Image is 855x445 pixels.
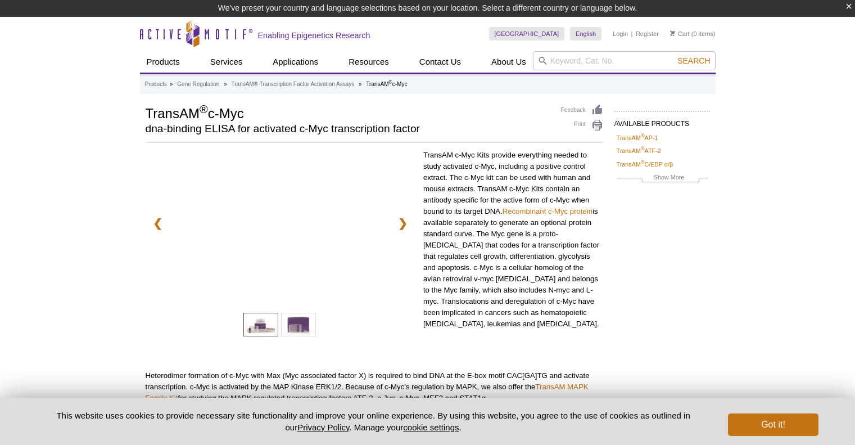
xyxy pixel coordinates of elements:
[200,103,208,115] sup: ®
[613,30,628,38] a: Login
[670,30,675,36] img: Your Cart
[403,422,459,432] button: cookie settings
[366,81,407,87] li: TransAM c-Myc
[413,51,468,73] a: Contact Us
[728,413,818,436] button: Got it!
[391,210,415,236] a: ❯
[203,51,250,73] a: Services
[258,30,370,41] h2: Enabling Epigenetics Research
[641,133,645,138] sup: ®
[145,79,167,89] a: Products
[146,383,589,402] a: TransAM MAPK Family Kit
[670,27,716,41] li: (0 items)
[146,104,550,121] h1: TransAM c-Myc
[670,30,690,38] a: Cart
[232,79,355,89] a: TransAM® Transcription Factor Activation Assays
[146,124,550,134] h2: dna-binding ELISA for activated c-Myc transcription factor
[677,56,710,65] span: Search
[342,51,396,73] a: Resources
[297,422,349,432] a: Privacy Policy
[570,27,601,41] a: English
[503,207,593,215] a: Recombinant c-Myc protein
[614,111,710,131] h2: AVAILABLE PRODUCTS
[37,410,710,433] p: This website uses cookies to provide necessary site functionality and improve your online experie...
[674,56,713,66] button: Search
[561,104,603,116] a: Feedback
[224,81,227,87] li: »
[146,370,603,404] p: Heterodimer formation of c-Myc with Max (Myc associated factor X) is required to bind DNA at the ...
[617,133,658,143] a: TransAM®AP-1
[641,159,645,165] sup: ®
[636,30,659,38] a: Register
[631,27,633,41] li: |
[485,51,533,73] a: About Us
[177,79,219,89] a: Gene Regulation
[617,159,673,169] a: TransAM®C/EBP α/β
[170,81,173,87] li: »
[641,146,645,152] sup: ®
[359,81,362,87] li: »
[533,51,716,70] input: Keyword, Cat. No.
[617,146,661,156] a: TransAM®ATF-2
[140,51,187,73] a: Products
[617,172,708,185] a: Show More
[423,150,603,330] p: TransAM c-Myc Kits provide everything needed to study activated c-Myc, including a positive contr...
[389,79,392,85] sup: ®
[146,210,170,236] a: ❮
[561,119,603,132] a: Print
[266,51,325,73] a: Applications
[489,27,565,41] a: [GEOGRAPHIC_DATA]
